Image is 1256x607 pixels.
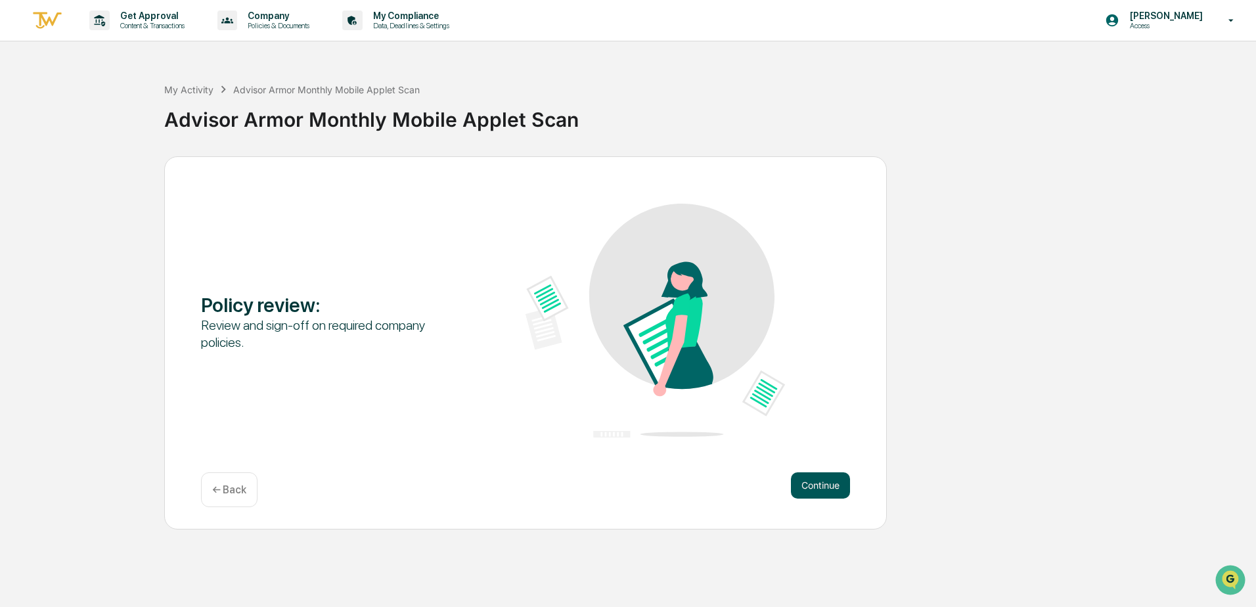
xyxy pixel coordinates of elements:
span: Attestations [108,166,163,179]
p: Company [237,11,316,21]
div: Policy review : [201,293,460,317]
p: Policies & Documents [237,21,316,30]
div: We're available if you need us! [45,114,166,124]
div: My Activity [164,84,213,95]
p: Get Approval [110,11,191,21]
a: 🔎Data Lookup [8,185,88,209]
p: How can we help? [13,28,239,49]
button: Start new chat [223,104,239,120]
p: My Compliance [363,11,456,21]
a: 🗄️Attestations [90,160,168,184]
div: 🖐️ [13,167,24,177]
img: logo [32,10,63,32]
p: Data, Deadlines & Settings [363,21,456,30]
a: Powered byPylon [93,222,159,233]
p: ← Back [212,483,246,496]
button: Continue [791,472,850,499]
img: 1746055101610-c473b297-6a78-478c-a979-82029cc54cd1 [13,101,37,124]
div: Advisor Armor Monthly Mobile Applet Scan [233,84,420,95]
div: Start new chat [45,101,215,114]
span: Preclearance [26,166,85,179]
div: 🗄️ [95,167,106,177]
span: Pylon [131,223,159,233]
div: Review and sign-off on required company policies. [201,317,460,351]
div: Advisor Armor Monthly Mobile Applet Scan [164,97,1249,131]
a: 🖐️Preclearance [8,160,90,184]
span: Data Lookup [26,191,83,204]
p: [PERSON_NAME] [1119,11,1209,21]
p: Content & Transactions [110,21,191,30]
img: Policy review [526,204,785,438]
div: 🔎 [13,192,24,202]
p: Access [1119,21,1209,30]
iframe: Open customer support [1214,564,1249,599]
